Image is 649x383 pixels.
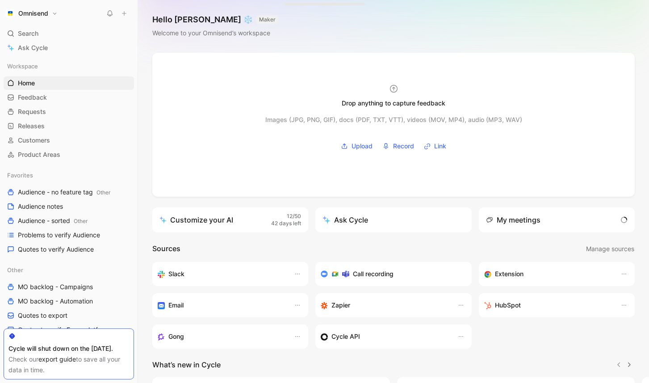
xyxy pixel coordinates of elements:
span: Product Areas [18,150,60,159]
a: Feedback [4,91,134,104]
div: Capture feedback from anywhere on the web [484,269,611,279]
span: Favorites [7,171,33,180]
div: Capture feedback from your incoming calls [158,331,285,342]
div: Ask Cycle [322,215,368,225]
div: Search [4,27,134,40]
div: Sync customers & send feedback from custom sources. Get inspired by our favorite use case [321,331,448,342]
a: MO backlog - Campaigns [4,280,134,294]
span: Audience notes [18,202,63,211]
span: Other [74,218,88,224]
button: MAKER [256,15,278,24]
span: Home [18,79,35,88]
span: MO backlog - Automation [18,297,93,306]
h3: Slack [168,269,184,279]
span: Quotes to export [18,311,67,320]
span: Record [393,141,414,152]
a: Releases [4,119,134,133]
h2: Sources [152,243,180,255]
a: Product Areas [4,148,134,161]
span: Quotes to verify Audience [18,245,94,254]
div: Sync your customers, send feedback and get updates in Slack [158,269,285,279]
a: Home [4,76,134,90]
div: Cycle will shut down on the [DATE]. [8,343,129,354]
button: Manage sources [586,243,635,255]
a: export guide [38,355,76,363]
span: Feedback [18,93,47,102]
span: 12/50 [287,213,301,220]
button: Record [379,139,417,153]
span: Upload [352,141,373,152]
span: Releases [18,122,45,130]
a: Audience - sortedOther [4,214,134,227]
div: Images (JPG, PNG, GIF), docs (PDF, TXT, VTT), videos (MOV, MP4), audio (MP3, WAV) [265,114,522,125]
div: Customize your AI [159,215,233,225]
h3: Gong [168,331,184,342]
div: Record & transcribe meetings from Zoom, Meet & Teams. [321,269,459,279]
div: My meetings [486,215,540,225]
h1: Omnisend [18,9,48,17]
span: Workspace [7,62,38,71]
a: Problems to verify Audience [4,228,134,242]
h3: Call recording [353,269,394,279]
a: Quotes to verify Audience [4,243,134,256]
a: Quotes to verify Ecom platforms [4,323,134,337]
a: Quotes to export [4,309,134,322]
div: Workspace [4,59,134,73]
div: Welcome to your Omnisend’s workspace [152,28,278,38]
span: Other [96,189,110,196]
div: Check our to save all your data in time. [8,354,129,375]
button: Upload [338,139,376,153]
span: Audience - no feature tag [18,188,110,197]
span: Requests [18,107,46,116]
h3: HubSpot [495,300,521,311]
img: Omnisend [6,9,15,18]
div: Other [4,263,134,277]
button: OmnisendOmnisend [4,7,60,20]
span: Audience - sorted [18,216,88,226]
h3: Cycle API [331,331,360,342]
h3: Zapier [331,300,350,311]
a: Customers [4,134,134,147]
a: Audience - no feature tagOther [4,185,134,199]
span: 42 days left [271,220,301,227]
span: Manage sources [586,244,634,254]
span: Search [18,28,38,39]
h3: Email [168,300,184,311]
h2: What’s new in Cycle [152,359,221,370]
span: Link [434,141,446,152]
button: Ask Cycle [315,207,471,232]
h3: Extension [495,269,523,279]
span: Problems to verify Audience [18,231,100,240]
div: Capture feedback from thousands of sources with Zapier (survey results, recordings, sheets, etc). [321,300,448,311]
a: Requests [4,105,134,118]
a: Customize your AI12/5042 days left [152,207,308,232]
span: Quotes to verify Ecom platforms [18,325,112,334]
span: MO backlog - Campaigns [18,282,93,291]
div: Favorites [4,168,134,182]
a: Audience notes [4,200,134,213]
a: Ask Cycle [4,41,134,55]
span: Other [7,265,23,274]
button: Link [421,139,449,153]
h1: Hello [PERSON_NAME] ❄️ [152,14,278,25]
span: Customers [18,136,50,145]
div: Drop anything to capture feedback [342,98,445,109]
span: Ask Cycle [18,42,48,53]
a: MO backlog - Automation [4,295,134,308]
div: Forward emails to your feedback inbox [158,300,285,311]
